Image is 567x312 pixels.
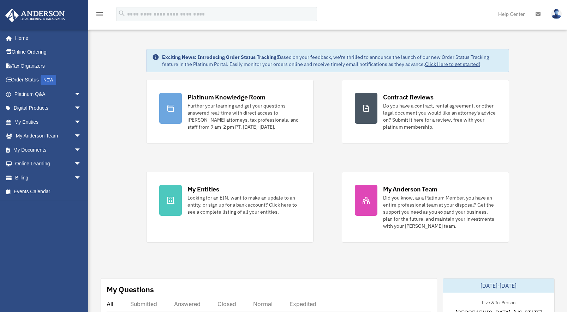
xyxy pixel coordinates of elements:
div: Live & In-Person [476,298,521,306]
a: Online Learningarrow_drop_down [5,157,92,171]
div: Do you have a contract, rental agreement, or other legal document you would like an attorney's ad... [383,102,496,130]
a: My Anderson Teamarrow_drop_down [5,129,92,143]
a: My Entities Looking for an EIN, want to make an update to an entity, or sign up for a bank accoun... [146,172,314,243]
a: Digital Productsarrow_drop_down [5,101,92,115]
div: Platinum Knowledge Room [187,93,266,102]
div: All [107,300,113,307]
span: arrow_drop_down [74,157,88,171]
a: My Entitiesarrow_drop_down [5,115,92,129]
div: My Entities [187,185,219,194]
span: arrow_drop_down [74,171,88,185]
div: Closed [217,300,236,307]
div: [DATE]-[DATE] [443,279,555,293]
a: My Anderson Team Did you know, as a Platinum Member, you have an entire professional team at your... [342,172,509,243]
a: Billingarrow_drop_down [5,171,92,185]
a: Order StatusNEW [5,73,92,87]
span: arrow_drop_down [74,87,88,102]
span: arrow_drop_down [74,115,88,129]
a: Contract Reviews Do you have a contract, rental agreement, or other legal document you would like... [342,80,509,143]
a: Online Ordering [5,45,92,59]
div: Normal [253,300,273,307]
img: User Pic [551,9,562,19]
a: Click Here to get started! [425,61,480,67]
div: Expedited [290,300,316,307]
strong: Exciting News: Introducing Order Status Tracking! [162,54,278,60]
div: Answered [174,300,201,307]
div: Further your learning and get your questions answered real-time with direct access to [PERSON_NAM... [187,102,300,130]
i: menu [95,10,104,18]
img: Anderson Advisors Platinum Portal [3,8,67,22]
div: My Anderson Team [383,185,437,194]
span: arrow_drop_down [74,143,88,157]
div: NEW [41,75,56,85]
a: My Documentsarrow_drop_down [5,143,92,157]
a: Tax Organizers [5,59,92,73]
span: arrow_drop_down [74,101,88,116]
div: My Questions [107,284,154,295]
span: arrow_drop_down [74,129,88,143]
a: menu [95,12,104,18]
div: Based on your feedback, we're thrilled to announce the launch of our new Order Status Tracking fe... [162,54,503,68]
i: search [118,10,126,17]
a: Events Calendar [5,185,92,199]
div: Contract Reviews [383,93,434,102]
div: Looking for an EIN, want to make an update to an entity, or sign up for a bank account? Click her... [187,194,300,215]
a: Platinum Q&Aarrow_drop_down [5,87,92,101]
div: Submitted [130,300,157,307]
a: Home [5,31,88,45]
a: Platinum Knowledge Room Further your learning and get your questions answered real-time with dire... [146,80,314,143]
div: Did you know, as a Platinum Member, you have an entire professional team at your disposal? Get th... [383,194,496,230]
